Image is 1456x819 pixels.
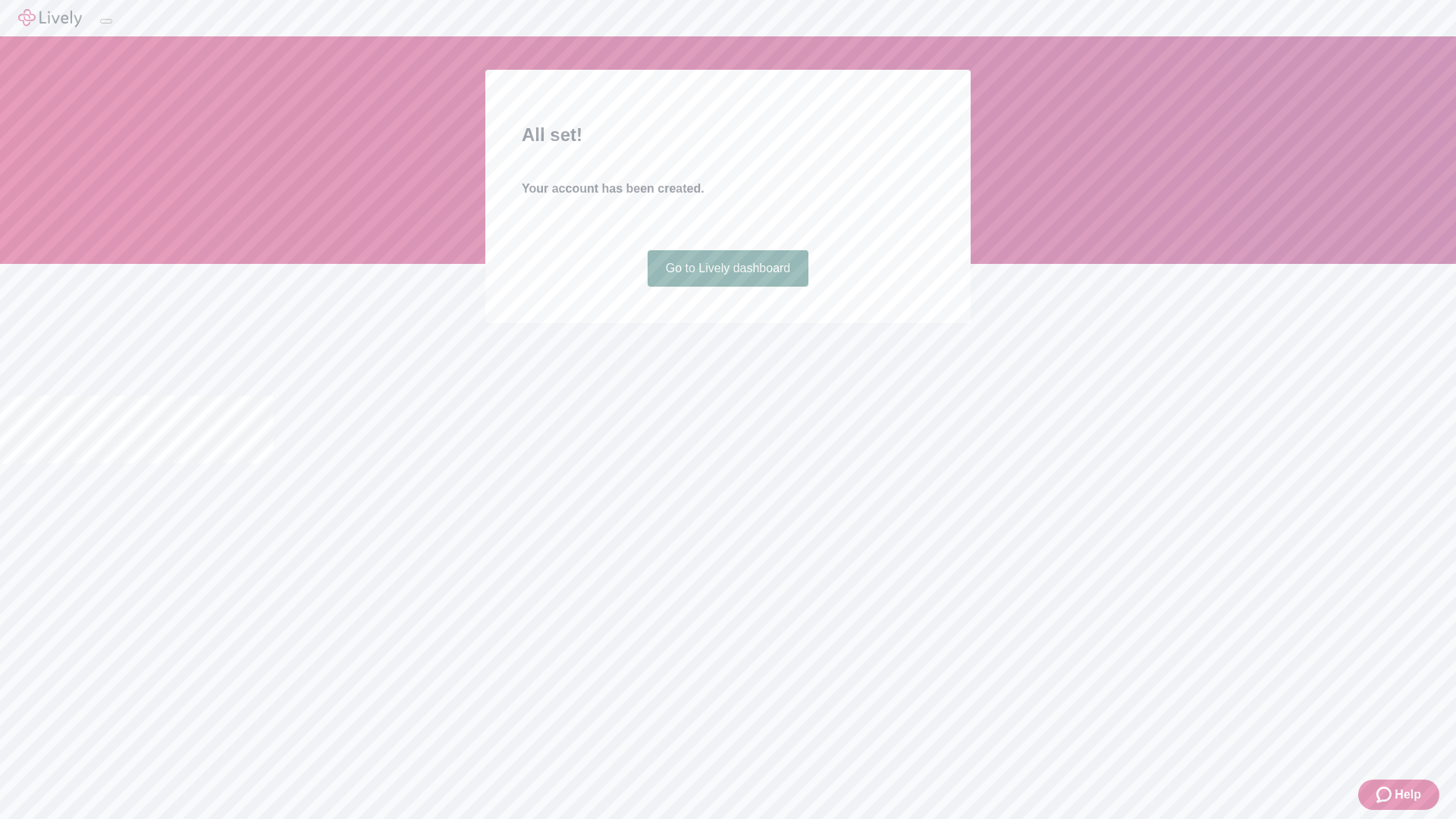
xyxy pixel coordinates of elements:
[1395,786,1421,804] span: Help
[100,19,112,24] button: Log out
[18,9,82,27] img: Lively
[1376,786,1395,804] svg: Zendesk support icon
[648,250,809,287] a: Go to Lively dashboard
[522,180,934,198] h4: Your account has been created.
[1358,780,1439,810] button: Zendesk support iconHelp
[522,121,934,149] h2: All set!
